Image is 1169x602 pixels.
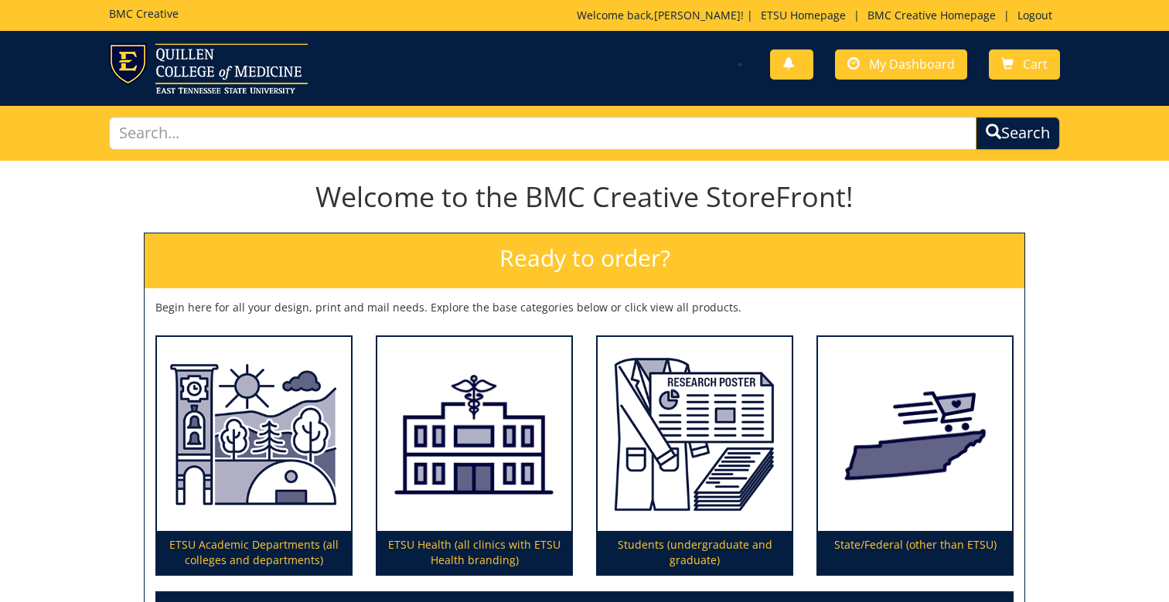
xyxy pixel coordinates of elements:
[835,49,967,80] a: My Dashboard
[869,56,955,73] span: My Dashboard
[860,8,1004,22] a: BMC Creative Homepage
[157,531,351,574] p: ETSU Academic Departments (all colleges and departments)
[577,8,1060,23] p: Welcome back, ! | | |
[989,49,1060,80] a: Cart
[654,8,741,22] a: [PERSON_NAME]
[145,233,1024,288] h2: Ready to order?
[144,182,1025,213] h1: Welcome to the BMC Creative StoreFront!
[109,43,308,94] img: ETSU logo
[1010,8,1060,22] a: Logout
[377,337,571,575] a: ETSU Health (all clinics with ETSU Health branding)
[598,337,792,532] img: Students (undergraduate and graduate)
[109,8,179,19] h5: BMC Creative
[157,337,351,575] a: ETSU Academic Departments (all colleges and departments)
[818,531,1012,574] p: State/Federal (other than ETSU)
[155,300,1014,315] p: Begin here for all your design, print and mail needs. Explore the base categories below or click ...
[818,337,1012,575] a: State/Federal (other than ETSU)
[598,531,792,574] p: Students (undergraduate and graduate)
[157,337,351,532] img: ETSU Academic Departments (all colleges and departments)
[1023,56,1048,73] span: Cart
[109,117,976,150] input: Search...
[377,531,571,574] p: ETSU Health (all clinics with ETSU Health branding)
[818,337,1012,532] img: State/Federal (other than ETSU)
[598,337,792,575] a: Students (undergraduate and graduate)
[753,8,854,22] a: ETSU Homepage
[377,337,571,532] img: ETSU Health (all clinics with ETSU Health branding)
[976,117,1060,150] button: Search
